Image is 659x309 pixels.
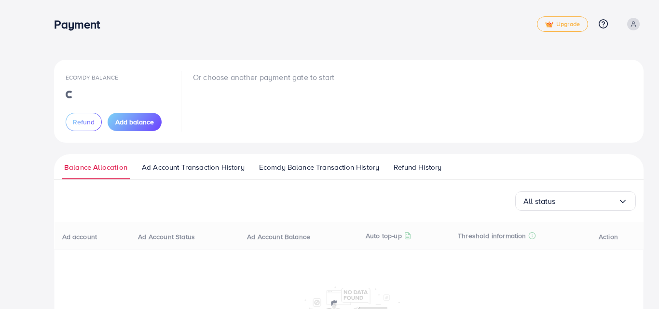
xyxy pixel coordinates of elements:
span: Ecomdy Balance Transaction History [259,162,379,173]
span: Ecomdy Balance [66,73,118,81]
button: Refund [66,113,102,131]
a: tickUpgrade [537,16,588,32]
p: Or choose another payment gate to start [193,71,334,83]
span: Refund History [394,162,441,173]
span: Refund [73,117,95,127]
span: Ad Account Transaction History [142,162,245,173]
h3: Payment [54,17,108,31]
span: All status [523,194,556,209]
span: Balance Allocation [64,162,127,173]
span: Add balance [115,117,154,127]
input: Search for option [556,194,618,209]
span: Upgrade [545,21,580,28]
img: tick [545,21,553,28]
button: Add balance [108,113,162,131]
div: Search for option [515,191,636,211]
